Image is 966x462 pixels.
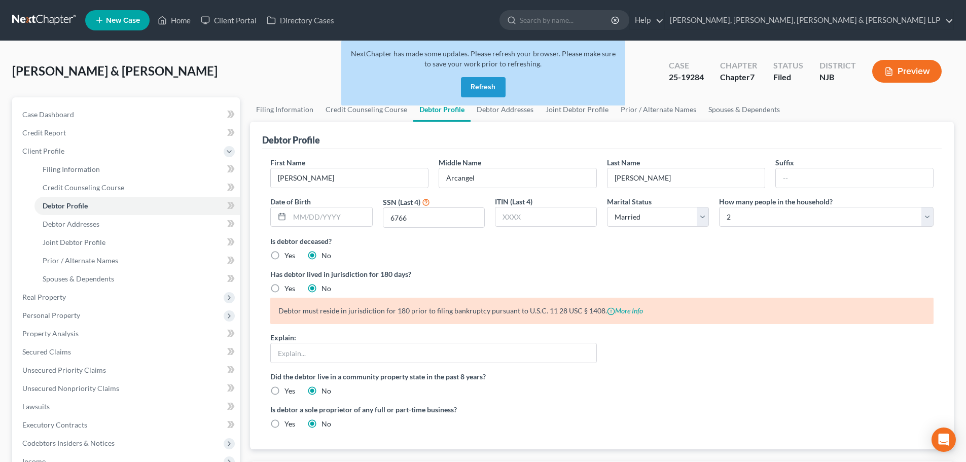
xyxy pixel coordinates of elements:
div: Status [773,60,803,72]
span: Executory Contracts [22,420,87,429]
a: Home [153,11,196,29]
span: NextChapter has made some updates. Please refresh your browser. Please make sure to save your wor... [351,49,616,68]
a: Lawsuits [14,398,240,416]
div: Chapter [720,72,757,83]
span: Spouses & Dependents [43,274,114,283]
div: NJB [819,72,856,83]
label: How many people in the household? [719,196,833,207]
span: Joint Debtor Profile [43,238,105,246]
span: [PERSON_NAME] & [PERSON_NAME] [12,63,218,78]
label: Yes [284,283,295,294]
input: M.I [439,168,596,188]
span: Personal Property [22,311,80,319]
label: Date of Birth [270,196,311,207]
span: Unsecured Nonpriority Claims [22,384,119,393]
a: Prior / Alternate Names [34,252,240,270]
a: [PERSON_NAME], [PERSON_NAME], [PERSON_NAME] & [PERSON_NAME] LLP [665,11,953,29]
span: New Case [106,17,140,24]
a: Client Portal [196,11,262,29]
input: -- [776,168,933,188]
span: Lawsuits [22,402,50,411]
label: Yes [284,386,295,396]
a: Debtor Profile [34,197,240,215]
a: Filing Information [250,97,319,122]
input: Explain... [271,343,596,363]
a: Credit Counseling Course [319,97,413,122]
a: Property Analysis [14,325,240,343]
input: XXXX [495,207,596,227]
label: No [321,283,331,294]
label: Is debtor a sole proprietor of any full or part-time business? [270,404,597,415]
a: Debtor Addresses [34,215,240,233]
span: Prior / Alternate Names [43,256,118,265]
span: Filing Information [43,165,100,173]
span: Client Profile [22,147,64,155]
label: Is debtor deceased? [270,236,934,246]
span: Secured Claims [22,347,71,356]
div: Open Intercom Messenger [932,428,956,452]
a: Unsecured Nonpriority Claims [14,379,240,398]
a: Case Dashboard [14,105,240,124]
a: Prior / Alternate Names [615,97,702,122]
div: 25-19284 [669,72,704,83]
label: Marital Status [607,196,652,207]
label: Has debtor lived in jurisdiction for 180 days? [270,269,934,279]
span: Unsecured Priority Claims [22,366,106,374]
label: Last Name [607,157,640,168]
span: Case Dashboard [22,110,74,119]
div: Filed [773,72,803,83]
input: MM/DD/YYYY [290,207,372,227]
div: Case [669,60,704,72]
label: SSN (Last 4) [383,197,420,207]
label: Yes [284,251,295,261]
button: Refresh [461,77,506,97]
label: Suffix [775,157,794,168]
label: ITIN (Last 4) [495,196,532,207]
a: Help [630,11,664,29]
div: Debtor Profile [262,134,320,146]
a: Directory Cases [262,11,339,29]
div: Chapter [720,60,757,72]
a: More Info [607,306,643,315]
span: Codebtors Insiders & Notices [22,439,115,447]
span: Debtor Addresses [43,220,99,228]
a: Credit Counseling Course [34,179,240,197]
a: Joint Debtor Profile [34,233,240,252]
label: No [321,386,331,396]
a: Executory Contracts [14,416,240,434]
div: District [819,60,856,72]
label: Explain: [270,332,296,343]
span: Credit Report [22,128,66,137]
a: Unsecured Priority Claims [14,361,240,379]
span: Debtor Profile [43,201,88,210]
span: Credit Counseling Course [43,183,124,192]
input: -- [271,168,428,188]
div: Debtor must reside in jurisdiction for 180 prior to filing bankruptcy pursuant to U.S.C. 11 28 US... [270,298,934,324]
label: First Name [270,157,305,168]
label: Middle Name [439,157,481,168]
span: Real Property [22,293,66,301]
a: Credit Report [14,124,240,142]
label: Yes [284,419,295,429]
input: XXXX [383,208,484,227]
span: Property Analysis [22,329,79,338]
a: Secured Claims [14,343,240,361]
a: Spouses & Dependents [34,270,240,288]
button: Preview [872,60,942,83]
input: Search by name... [520,11,613,29]
label: No [321,251,331,261]
a: Spouses & Dependents [702,97,786,122]
span: 7 [750,72,755,82]
label: No [321,419,331,429]
input: -- [607,168,765,188]
a: Filing Information [34,160,240,179]
label: Did the debtor live in a community property state in the past 8 years? [270,371,934,382]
